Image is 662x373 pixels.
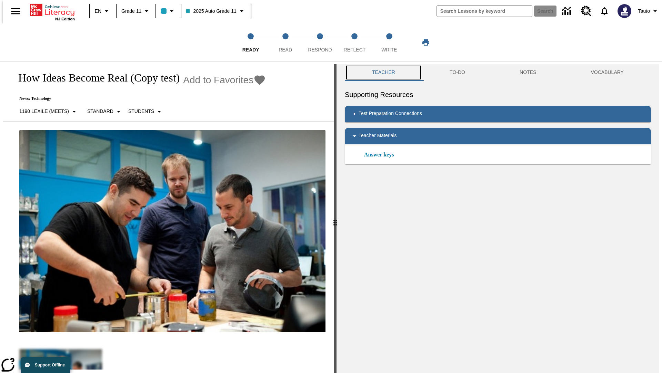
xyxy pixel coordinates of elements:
button: VOCABULARY [563,64,651,81]
span: Tauto [638,8,650,15]
button: Write step 5 of 5 [369,23,409,61]
span: Add to Favorites [183,75,253,86]
button: Open side menu [6,1,26,21]
a: Resource Center, Will open in new tab [577,2,595,20]
button: Select a new avatar [613,2,635,20]
span: Write [381,47,397,52]
a: Data Center [558,2,577,21]
p: 1190 Lexile (Meets) [19,108,69,115]
button: Select Lexile, 1190 Lexile (Meets) [17,105,81,118]
button: TO-DO [422,64,492,81]
button: Class: 2025 Auto Grade 11, Select your class [183,5,248,17]
p: Teacher Materials [359,132,397,140]
span: NJ Edition [55,17,75,21]
button: NOTES [492,64,563,81]
button: Add to Favorites - How Ideas Become Real (Copy test) [183,74,266,86]
a: Answer keys, Will open in new browser window or tab [364,151,394,159]
img: Avatar [618,4,631,18]
button: Teacher [345,64,422,81]
input: search field [437,6,532,17]
h1: How Ideas Become Real (Copy test) [11,71,180,84]
button: Print [415,36,437,49]
div: Home [30,2,75,21]
span: Grade 11 [121,8,141,15]
div: Test Preparation Connections [345,106,651,122]
div: Teacher Materials [345,128,651,144]
span: 2025 Auto Grade 11 [186,8,236,15]
button: Support Offline [21,357,70,373]
img: Quirky founder Ben Kaufman tests a new product with co-worker Gaz Brown and product inventor Jon ... [19,130,325,332]
div: Press Enter or Spacebar and then press right and left arrow keys to move the slider [334,64,337,373]
span: Ready [242,47,259,52]
button: Reflect step 4 of 5 [334,23,374,61]
span: Respond [308,47,332,52]
div: reading [3,64,334,370]
p: Standard [87,108,113,115]
h6: Supporting Resources [345,89,651,100]
span: Read [279,47,292,52]
span: EN [95,8,101,15]
p: Test Preparation Connections [359,110,422,118]
p: Students [128,108,154,115]
div: Instructional Panel Tabs [345,64,651,81]
button: Language: EN, Select a language [92,5,114,17]
button: Scaffolds, Standard [84,105,126,118]
button: Class color is light blue. Change class color [158,5,179,17]
span: Reflect [344,47,366,52]
span: Support Offline [35,363,65,367]
p: News: Technology [11,96,266,101]
button: Select Student [126,105,166,118]
button: Grade: Grade 11, Select a grade [119,5,153,17]
button: Read step 2 of 5 [265,23,305,61]
button: Ready step 1 of 5 [231,23,271,61]
button: Respond step 3 of 5 [300,23,340,61]
div: activity [337,64,659,373]
button: Profile/Settings [635,5,662,17]
a: Notifications [595,2,613,20]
